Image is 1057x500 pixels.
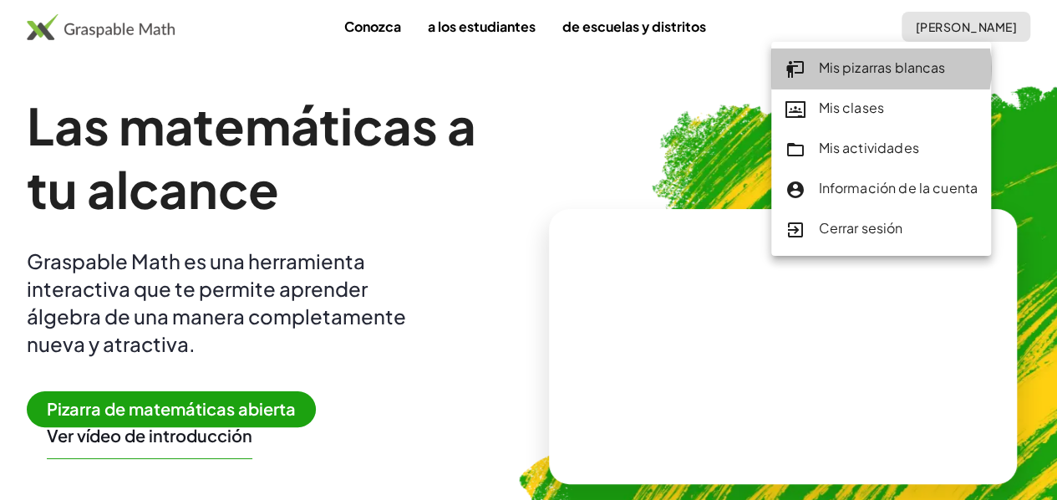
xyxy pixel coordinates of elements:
[818,99,884,116] font: Mis clases
[818,139,918,156] font: Mis actividades
[427,18,535,35] font: a los estudiantes
[27,248,406,356] font: Graspable Math es una herramienta interactiva que te permite aprender álgebra de una manera compl...
[818,59,945,76] font: Mis pizarras blancas
[47,425,252,446] button: Ver vídeo de introducción
[916,19,1017,34] font: [PERSON_NAME]
[771,48,991,89] a: Mis pizarras blancas
[343,18,400,35] font: Conozca
[548,11,719,42] a: de escuelas y distritos
[902,12,1030,42] button: [PERSON_NAME]
[818,179,978,196] font: Información de la cuenta
[771,89,991,129] a: Mis clases
[658,283,908,409] video: ¿Qué es esto? Es notación matemática dinámica. Esta notación desempeña un papel fundamental en có...
[414,11,548,42] a: a los estudiantes
[47,398,296,419] font: Pizarra de matemáticas abierta
[27,401,329,419] a: Pizarra de matemáticas abierta
[47,425,252,446] font: Ver vídeo de introducción
[771,129,991,169] a: Mis actividades
[818,219,902,237] font: Cerrar sesión
[562,18,705,35] font: de escuelas y distritos
[330,11,414,42] a: Conozca
[27,94,476,220] font: Las matemáticas a tu alcance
